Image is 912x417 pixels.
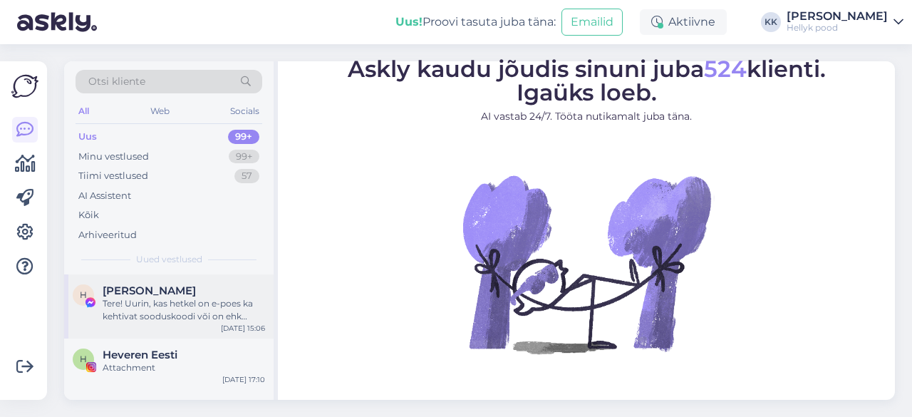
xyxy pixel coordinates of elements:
[234,169,259,183] div: 57
[78,150,149,164] div: Minu vestlused
[561,9,623,36] button: Emailid
[458,135,715,392] img: No Chat active
[78,208,99,222] div: Kõik
[78,169,148,183] div: Tiimi vestlused
[787,11,903,34] a: [PERSON_NAME]Hellyk pood
[103,361,265,374] div: Attachment
[229,150,259,164] div: 99+
[78,189,131,203] div: AI Assistent
[227,102,262,120] div: Socials
[80,289,87,300] span: H
[88,74,145,89] span: Otsi kliente
[640,9,727,35] div: Aktiivne
[787,11,888,22] div: [PERSON_NAME]
[395,15,423,29] b: Uus!
[787,22,888,34] div: Hellyk pood
[147,102,172,120] div: Web
[222,374,265,385] div: [DATE] 17:10
[103,349,177,361] span: Heveren Eesti
[78,228,137,242] div: Arhiveeritud
[221,323,265,334] div: [DATE] 15:06
[348,109,826,124] p: AI vastab 24/7. Tööta nutikamalt juba täna.
[348,55,826,106] span: Askly kaudu jõudis sinuni juba klienti. Igaüks loeb.
[704,55,747,83] span: 524
[761,12,781,32] div: KK
[103,284,196,297] span: Helena Klaas
[136,253,202,266] span: Uued vestlused
[80,354,87,364] span: H
[11,73,38,100] img: Askly Logo
[78,130,97,144] div: Uus
[76,102,92,120] div: All
[228,130,259,144] div: 99+
[395,14,556,31] div: Proovi tasuta juba täna:
[103,297,265,323] div: Tere! Uurin, kas hetkel on e-poes ka kehtivat sooduskoodi või on ehk taasiseseisvumispäeval pakku...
